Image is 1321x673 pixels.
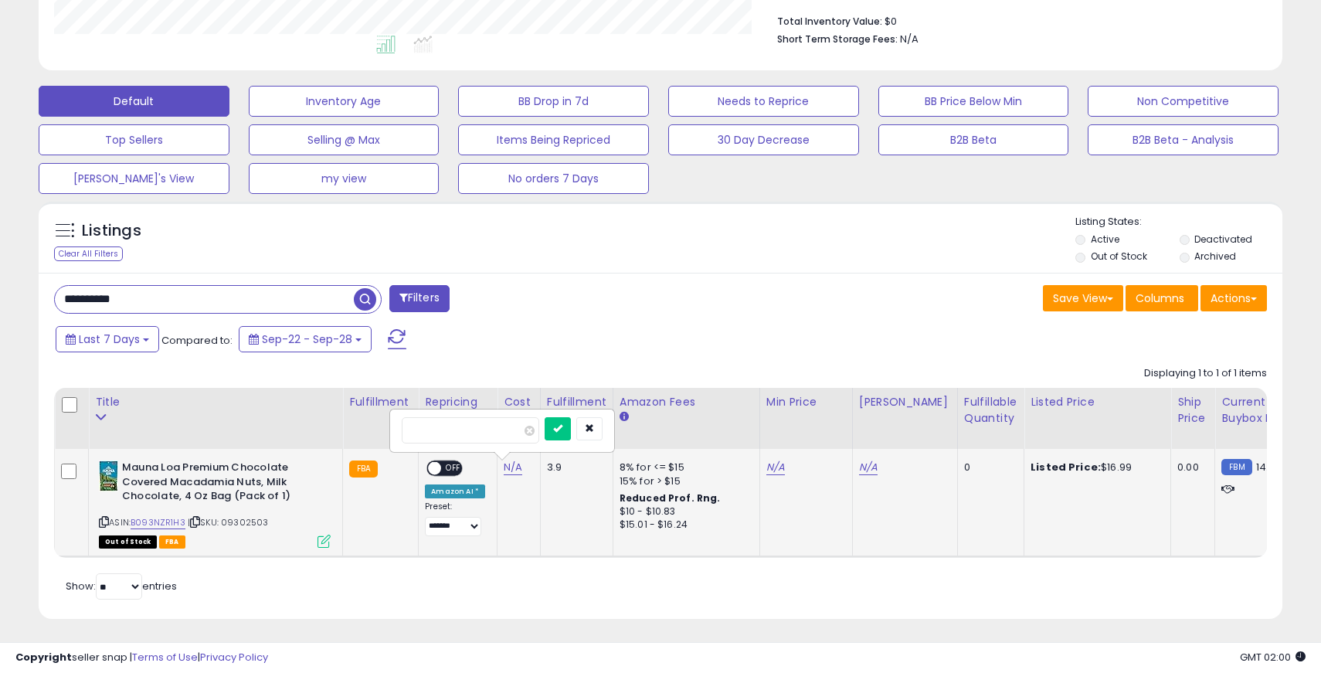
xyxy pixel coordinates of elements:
[1144,366,1267,381] div: Displaying 1 to 1 of 1 items
[620,474,748,488] div: 15% for > $15
[425,394,491,410] div: Repricing
[777,15,882,28] b: Total Inventory Value:
[66,579,177,593] span: Show: entries
[161,333,233,348] span: Compared to:
[458,124,649,155] button: Items Being Repriced
[1200,285,1267,311] button: Actions
[547,394,606,427] div: Fulfillment Cost
[766,394,846,410] div: Min Price
[1088,86,1279,117] button: Non Competitive
[777,32,898,46] b: Short Term Storage Fees:
[99,535,157,549] span: All listings that are currently out of stock and unavailable for purchase on Amazon
[249,124,440,155] button: Selling @ Max
[964,394,1017,427] div: Fulfillable Quantity
[620,505,748,518] div: $10 - $10.83
[1091,233,1119,246] label: Active
[79,331,140,347] span: Last 7 Days
[82,220,141,242] h5: Listings
[132,650,198,665] a: Terms of Use
[878,86,1069,117] button: BB Price Below Min
[39,86,229,117] button: Default
[458,86,649,117] button: BB Drop in 7d
[262,331,352,347] span: Sep-22 - Sep-28
[249,86,440,117] button: Inventory Age
[668,86,859,117] button: Needs to Reprice
[668,124,859,155] button: 30 Day Decrease
[1177,394,1208,427] div: Ship Price
[964,461,1012,474] div: 0
[1240,650,1306,665] span: 2025-10-8 02:00 GMT
[1177,461,1203,474] div: 0.00
[620,518,748,532] div: $15.01 - $16.24
[1031,461,1159,474] div: $16.99
[249,163,440,194] button: my view
[95,394,336,410] div: Title
[99,461,331,546] div: ASIN:
[349,461,378,478] small: FBA
[425,484,485,498] div: Amazon AI *
[389,285,450,312] button: Filters
[122,461,310,508] b: Mauna Loa Premium Chocolate Covered Macadamia Nuts, Milk Chocolate, 4 Oz Bag (Pack of 1)
[131,516,185,529] a: B093NZR1H3
[239,326,372,352] button: Sep-22 - Sep-28
[859,394,951,410] div: [PERSON_NAME]
[859,460,878,475] a: N/A
[442,462,467,475] span: OFF
[1091,250,1147,263] label: Out of Stock
[1221,394,1301,427] div: Current Buybox Price
[1031,394,1164,410] div: Listed Price
[1075,215,1282,229] p: Listing States:
[1194,233,1252,246] label: Deactivated
[620,410,629,424] small: Amazon Fees.
[39,163,229,194] button: [PERSON_NAME]'s View
[1136,291,1184,306] span: Columns
[766,460,785,475] a: N/A
[349,394,412,410] div: Fulfillment
[1256,460,1282,474] span: 14.46
[878,124,1069,155] button: B2B Beta
[188,516,269,529] span: | SKU: 09302503
[777,11,1255,29] li: $0
[56,326,159,352] button: Last 7 Days
[15,650,72,665] strong: Copyright
[458,163,649,194] button: No orders 7 Days
[900,32,919,46] span: N/A
[200,650,268,665] a: Privacy Policy
[547,461,601,474] div: 3.9
[1221,459,1251,475] small: FBM
[54,246,123,261] div: Clear All Filters
[620,394,753,410] div: Amazon Fees
[159,535,185,549] span: FBA
[99,461,118,491] img: 51hxgfalhHL._SL40_.jpg
[1088,124,1279,155] button: B2B Beta - Analysis
[1031,460,1101,474] b: Listed Price:
[504,394,534,410] div: Cost
[425,501,485,536] div: Preset:
[620,461,748,474] div: 8% for <= $15
[39,124,229,155] button: Top Sellers
[1126,285,1198,311] button: Columns
[504,460,522,475] a: N/A
[1043,285,1123,311] button: Save View
[1194,250,1236,263] label: Archived
[15,651,268,665] div: seller snap | |
[620,491,721,505] b: Reduced Prof. Rng.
